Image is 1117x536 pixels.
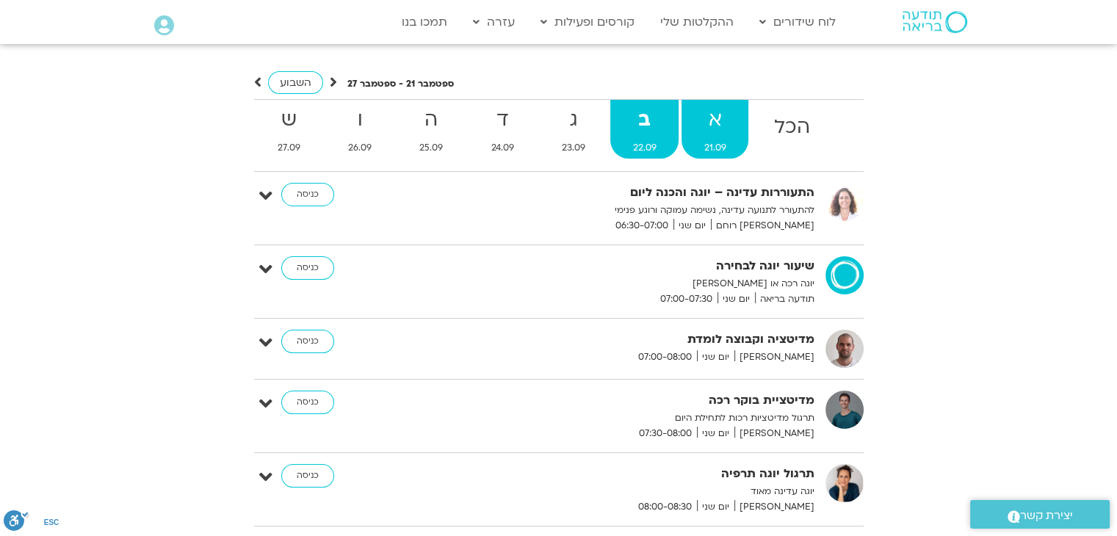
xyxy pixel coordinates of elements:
[673,218,711,233] span: יום שני
[469,140,536,156] span: 24.09
[455,484,814,499] p: יוגה עדינה מאוד
[533,8,642,36] a: קורסים ופעילות
[751,100,832,159] a: הכל
[539,140,607,156] span: 23.09
[394,8,455,36] a: תמכו בנו
[682,104,748,137] strong: א
[397,140,466,156] span: 25.09
[268,71,323,94] a: השבוע
[717,291,755,307] span: יום שני
[281,391,334,414] a: כניסה
[397,100,466,159] a: ה25.09
[281,183,334,206] a: כניסה
[734,499,814,515] span: [PERSON_NAME]
[326,100,394,159] a: ו26.09
[455,410,814,426] p: תרגול מדיטציות רכות לתחילת היום
[466,8,522,36] a: עזרה
[326,104,394,137] strong: ו
[281,256,334,280] a: כניסה
[1020,506,1073,526] span: יצירת קשר
[970,500,1110,529] a: יצירת קשר
[634,426,697,441] span: 07:30-08:00
[455,276,814,291] p: יוגה רכה או [PERSON_NAME]
[610,218,673,233] span: 06:30-07:00
[455,256,814,276] strong: שיעור יוגה לבחירה
[751,111,832,144] strong: הכל
[734,426,814,441] span: [PERSON_NAME]
[469,104,536,137] strong: ד
[903,11,967,33] img: תודעה בריאה
[281,464,334,488] a: כניסה
[755,291,814,307] span: תודעה בריאה
[633,499,697,515] span: 08:00-08:30
[469,100,536,159] a: ד24.09
[697,426,734,441] span: יום שני
[347,76,454,92] p: ספטמבר 21 - ספטמבר 27
[633,350,697,365] span: 07:00-08:00
[682,100,748,159] a: א21.09
[455,464,814,484] strong: תרגול יוגה תרפיה
[256,104,323,137] strong: ש
[610,104,679,137] strong: ב
[697,350,734,365] span: יום שני
[455,203,814,218] p: להתעורר לתנועה עדינה, נשימה עמוקה ורוגע פנימי
[610,100,679,159] a: ב22.09
[697,499,734,515] span: יום שני
[256,140,323,156] span: 27.09
[455,330,814,350] strong: מדיטציה וקבוצה לומדת
[539,104,607,137] strong: ג
[281,330,334,353] a: כניסה
[752,8,843,36] a: לוח שידורים
[539,100,607,159] a: ג23.09
[397,104,466,137] strong: ה
[682,140,748,156] span: 21.09
[655,291,717,307] span: 07:00-07:30
[455,183,814,203] strong: התעוררות עדינה – יוגה והכנה ליום
[326,140,394,156] span: 26.09
[280,76,311,90] span: השבוע
[610,140,679,156] span: 22.09
[256,100,323,159] a: ש27.09
[653,8,741,36] a: ההקלטות שלי
[455,391,814,410] strong: מדיטציית בוקר רכה
[711,218,814,233] span: [PERSON_NAME] רוחם
[734,350,814,365] span: [PERSON_NAME]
